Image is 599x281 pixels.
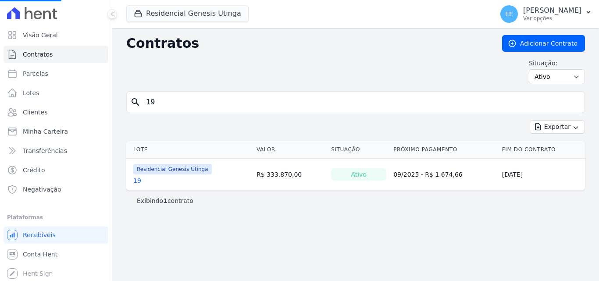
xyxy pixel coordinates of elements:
[23,50,53,59] span: Contratos
[499,159,585,191] td: [DATE]
[4,26,108,44] a: Visão Geral
[499,141,585,159] th: Fim do Contrato
[4,161,108,179] a: Crédito
[4,226,108,244] a: Recebíveis
[23,146,67,155] span: Transferências
[4,65,108,82] a: Parcelas
[4,84,108,102] a: Lotes
[393,171,463,178] a: 09/2025 - R$ 1.674,66
[23,166,45,174] span: Crédito
[390,141,499,159] th: Próximo Pagamento
[23,250,57,259] span: Conta Hent
[23,69,48,78] span: Parcelas
[4,123,108,140] a: Minha Carteira
[23,31,58,39] span: Visão Geral
[133,164,212,174] span: Residencial Genesis Utinga
[4,46,108,63] a: Contratos
[126,141,253,159] th: Lote
[4,142,108,160] a: Transferências
[523,15,581,22] p: Ver opções
[253,159,328,191] td: R$ 333.870,00
[126,36,488,51] h2: Contratos
[133,176,141,185] a: 19
[7,212,105,223] div: Plataformas
[137,196,193,205] p: Exibindo contrato
[505,11,513,17] span: EE
[23,89,39,97] span: Lotes
[23,185,61,194] span: Negativação
[530,120,585,134] button: Exportar
[328,141,390,159] th: Situação
[253,141,328,159] th: Valor
[493,2,599,26] button: EE [PERSON_NAME] Ver opções
[126,5,249,22] button: Residencial Genesis Utinga
[163,197,168,204] b: 1
[23,231,56,239] span: Recebíveis
[23,127,68,136] span: Minha Carteira
[4,103,108,121] a: Clientes
[130,97,141,107] i: search
[4,181,108,198] a: Negativação
[331,168,386,181] div: Ativo
[502,35,585,52] a: Adicionar Contrato
[523,6,581,15] p: [PERSON_NAME]
[4,245,108,263] a: Conta Hent
[141,93,581,111] input: Buscar por nome do lote
[23,108,47,117] span: Clientes
[529,59,585,68] label: Situação:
